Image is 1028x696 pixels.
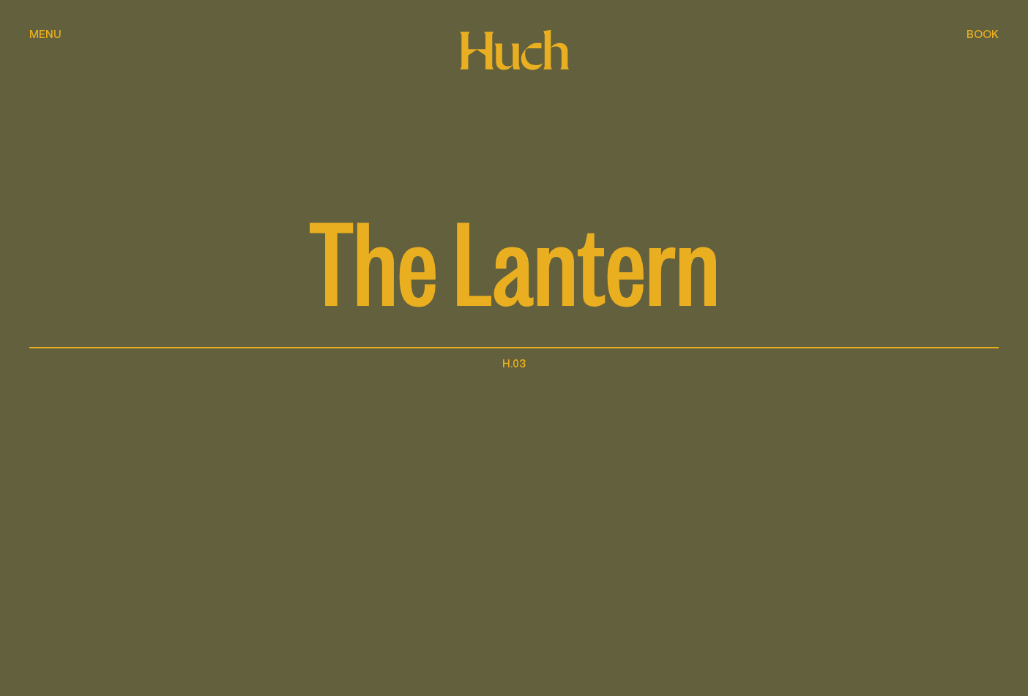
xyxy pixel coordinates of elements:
button: show booking tray [966,26,999,44]
h1: H.03 [502,354,526,372]
span: The Lantern [308,199,720,316]
button: show menu [29,26,62,44]
span: Book [966,29,999,40]
span: Menu [29,29,62,40]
